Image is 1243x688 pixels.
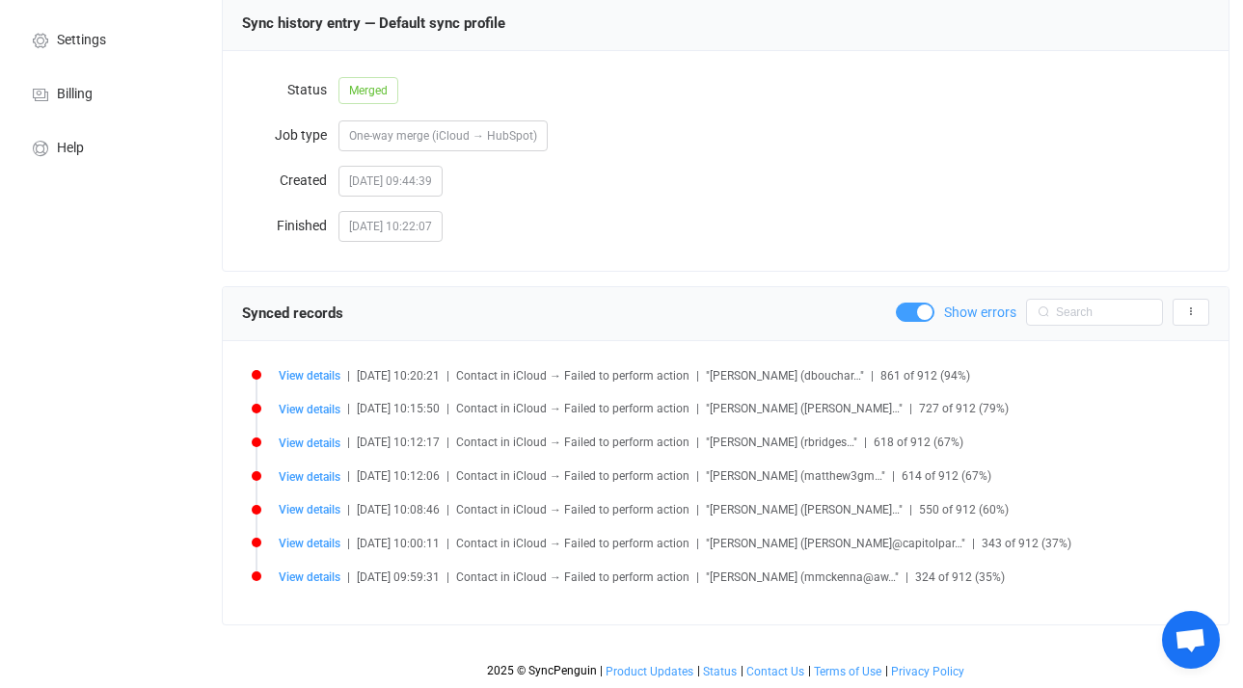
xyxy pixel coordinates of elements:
span: "[PERSON_NAME] ([PERSON_NAME]…" [706,503,903,516]
span: "[PERSON_NAME] (rbridges…" [706,436,857,449]
a: Product Updates [605,665,694,678]
span: | [446,570,449,584]
span: | [864,436,867,449]
span: View details [279,369,340,383]
span: Contact in iCloud → Failed to perform action [456,537,689,550]
span: View details [279,437,340,450]
span: | [892,469,895,483]
span: | [347,436,350,449]
span: | [696,436,699,449]
span: "[PERSON_NAME] (mmckenna@aw…" [706,570,899,584]
span: "[PERSON_NAME] ([PERSON_NAME]@capitolpar…" [706,537,965,550]
span: | [909,402,912,415]
a: Help [10,119,203,173]
span: Product Updates [606,665,693,678]
span: "[PERSON_NAME] (matthew3gm…" [706,469,885,483]
span: | [347,570,350,584]
label: Status [242,70,338,109]
span: | [696,402,699,415]
span: [DATE] 10:12:17 [357,436,440,449]
span: | [347,503,350,516]
span: View details [279,503,340,516]
span: [DATE] 10:22:07 [338,211,443,242]
span: Contact in iCloud → Failed to perform action [456,469,689,483]
span: | [600,664,603,677]
span: 324 of 912 (35%) [915,570,1005,584]
span: | [446,537,449,550]
span: | [446,469,449,483]
span: | [696,369,699,383]
span: Contact in iCloud → Failed to perform action [456,436,689,449]
span: Sync history entry — Default sync profile [242,14,505,32]
a: Open chat [1162,611,1220,669]
span: Contact in iCloud → Failed to perform action [456,369,689,383]
span: [DATE] 10:15:50 [357,402,440,415]
input: Search [1026,299,1163,326]
a: Terms of Use [813,665,882,678]
span: Status [703,665,737,678]
span: Billing [57,87,93,102]
span: [DATE] 10:12:06 [357,469,440,483]
span: | [347,469,350,483]
span: 343 of 912 (37%) [982,537,1071,550]
span: | [871,369,874,383]
a: Status [702,665,738,678]
span: View details [279,570,340,584]
a: Billing [10,66,203,119]
span: | [446,369,449,383]
span: 614 of 912 (67%) [902,469,991,483]
span: Show errors [944,305,1016,319]
a: Contact Us [745,665,805,678]
span: | [905,570,908,584]
span: [DATE] 10:20:21 [357,369,440,383]
span: | [808,664,811,677]
label: Job type [242,116,338,154]
span: 2025 © SyncPenguin [487,664,597,677]
label: Finished [242,206,338,245]
span: [DATE] 09:44:39 [338,166,443,197]
span: View details [279,403,340,416]
span: One-way merge (iCloud → HubSpot) [349,129,537,143]
span: | [446,402,449,415]
span: 727 of 912 (79%) [919,402,1009,415]
span: View details [279,537,340,550]
span: Synced records [242,304,343,322]
span: | [696,469,699,483]
span: | [446,503,449,516]
span: | [696,537,699,550]
span: Contact in iCloud → Failed to perform action [456,503,689,516]
span: | [741,664,743,677]
label: Created [242,161,338,199]
span: "[PERSON_NAME] (dbouchar…" [706,369,864,383]
span: | [885,664,888,677]
span: [DATE] 10:00:11 [357,537,440,550]
span: Settings [57,33,106,48]
span: 861 of 912 (94%) [880,369,970,383]
span: | [696,570,699,584]
span: Contact Us [746,665,804,678]
span: Contact in iCloud → Failed to perform action [456,402,689,415]
span: | [697,664,700,677]
span: 550 of 912 (60%) [919,503,1009,516]
a: Settings [10,12,203,66]
span: [DATE] 10:08:46 [357,503,440,516]
span: "[PERSON_NAME] ([PERSON_NAME]…" [706,402,903,415]
span: Terms of Use [814,665,881,678]
span: Merged [338,77,398,104]
span: | [909,503,912,516]
span: Privacy Policy [891,665,964,678]
span: Help [57,141,84,156]
span: | [347,537,350,550]
span: Contact in iCloud → Failed to perform action [456,570,689,584]
span: | [347,402,350,415]
span: | [696,503,699,516]
span: View details [279,470,340,484]
span: 618 of 912 (67%) [874,436,963,449]
span: | [446,436,449,449]
span: | [972,537,975,550]
a: Privacy Policy [890,665,965,678]
span: | [347,369,350,383]
span: [DATE] 09:59:31 [357,570,440,584]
